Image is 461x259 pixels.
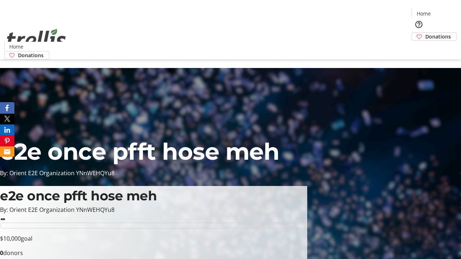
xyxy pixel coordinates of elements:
span: Donations [425,33,451,40]
button: Help [412,17,426,32]
a: Home [412,10,435,17]
button: Cart [412,41,426,55]
span: Donations [18,51,44,59]
span: Home [9,43,23,50]
a: Donations [412,32,457,41]
a: Donations [4,51,49,59]
a: Home [5,43,28,50]
span: Home [417,10,431,17]
img: Orient E2E Organization YNnWEHQYu8's Logo [4,21,68,57]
